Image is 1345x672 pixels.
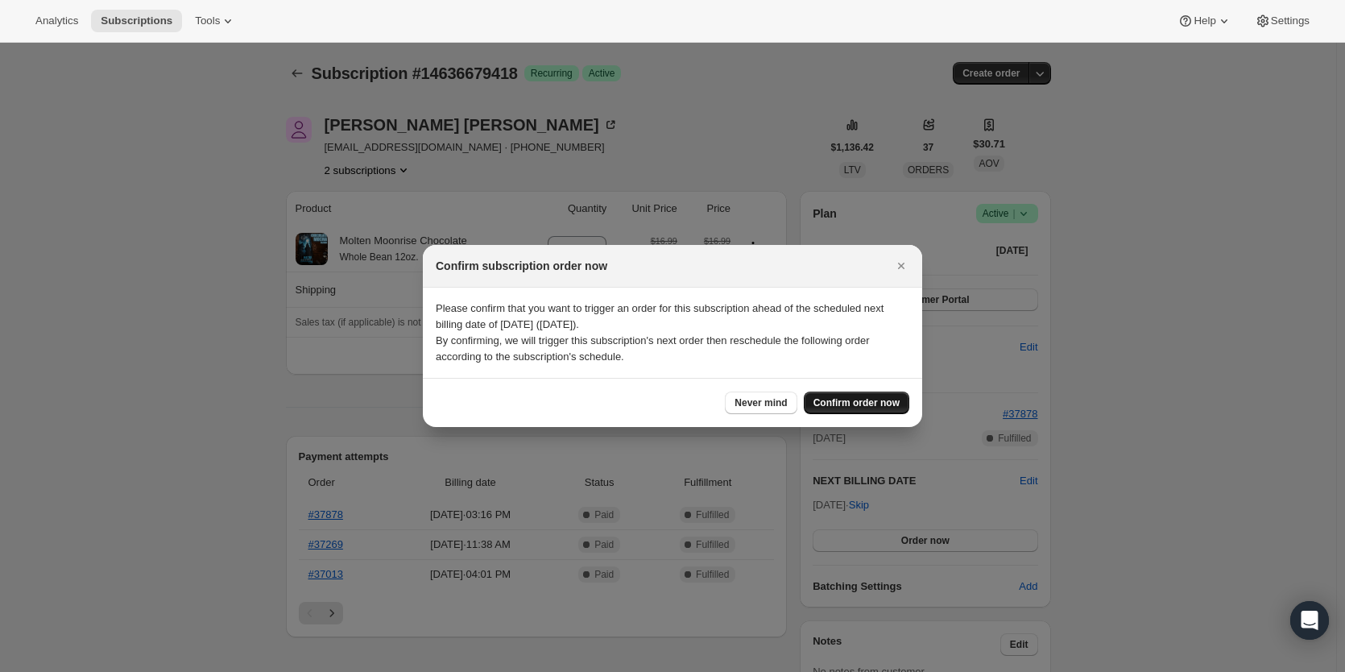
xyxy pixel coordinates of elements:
button: Never mind [725,392,797,414]
button: Analytics [26,10,88,32]
h2: Confirm subscription order now [436,258,607,274]
span: Settings [1271,15,1310,27]
span: Help [1194,15,1215,27]
button: Close [890,255,913,277]
button: Tools [185,10,246,32]
span: Subscriptions [101,15,172,27]
button: Settings [1245,10,1319,32]
button: Confirm order now [804,392,909,414]
div: Open Intercom Messenger [1290,601,1329,640]
span: Confirm order now [813,396,900,409]
span: Never mind [735,396,787,409]
button: Help [1168,10,1241,32]
p: By confirming, we will trigger this subscription's next order then reschedule the following order... [436,333,909,365]
span: Analytics [35,15,78,27]
button: Subscriptions [91,10,182,32]
p: Please confirm that you want to trigger an order for this subscription ahead of the scheduled nex... [436,301,909,333]
span: Tools [195,15,220,27]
